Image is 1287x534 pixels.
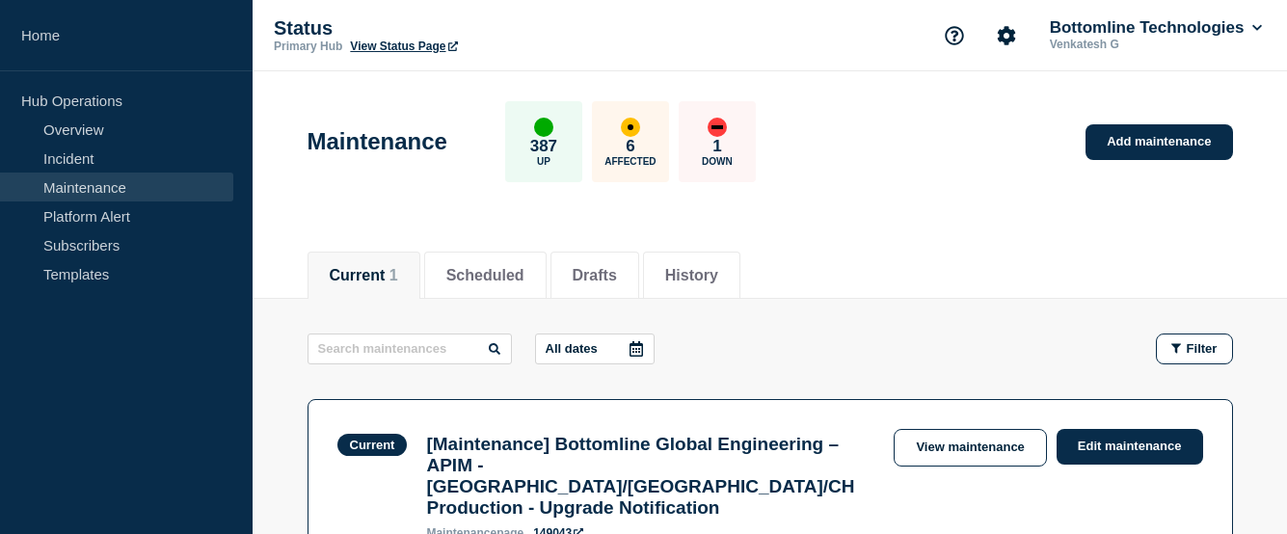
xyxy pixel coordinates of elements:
[274,17,659,40] p: Status
[1156,334,1233,364] button: Filter
[350,438,395,452] div: Current
[530,137,557,156] p: 387
[274,40,342,53] p: Primary Hub
[986,15,1027,56] button: Account settings
[708,118,727,137] div: down
[1187,341,1218,356] span: Filter
[534,118,553,137] div: up
[1046,18,1266,38] button: Bottomline Technologies
[546,341,598,356] p: All dates
[330,267,398,284] button: Current 1
[894,429,1046,467] a: View maintenance
[665,267,718,284] button: History
[1046,38,1247,51] p: Venkatesh G
[308,128,447,155] h1: Maintenance
[573,267,617,284] button: Drafts
[426,434,874,519] h3: [Maintenance] Bottomline Global Engineering – APIM - [GEOGRAPHIC_DATA]/[GEOGRAPHIC_DATA]/CH Produ...
[308,334,512,364] input: Search maintenances
[535,334,655,364] button: All dates
[389,267,398,283] span: 1
[604,156,656,167] p: Affected
[934,15,975,56] button: Support
[1086,124,1232,160] a: Add maintenance
[537,156,550,167] p: Up
[621,118,640,137] div: affected
[446,267,524,284] button: Scheduled
[1057,429,1203,465] a: Edit maintenance
[702,156,733,167] p: Down
[626,137,634,156] p: 6
[712,137,721,156] p: 1
[350,40,457,53] a: View Status Page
